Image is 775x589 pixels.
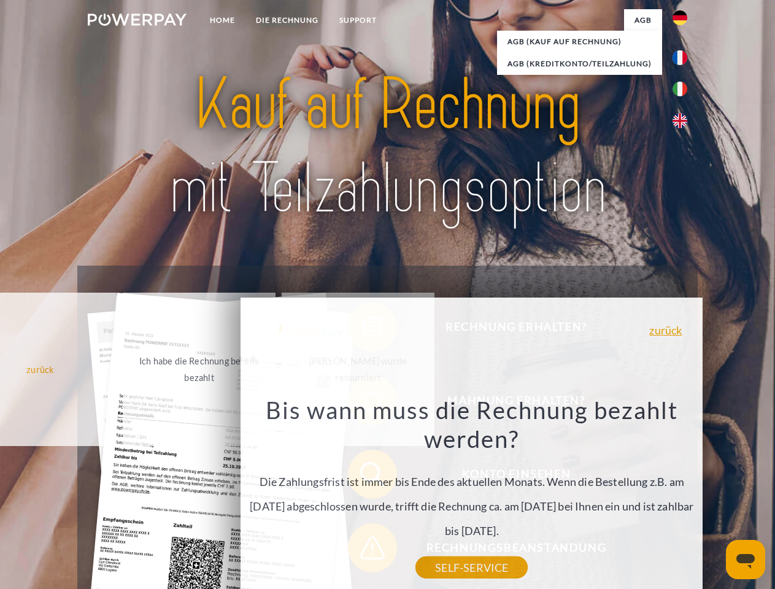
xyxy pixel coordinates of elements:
h3: Bis wann muss die Rechnung bezahlt werden? [248,395,696,454]
img: de [673,10,687,25]
div: Die Zahlungsfrist ist immer bis Ende des aktuellen Monats. Wenn die Bestellung z.B. am [DATE] abg... [248,395,696,568]
img: fr [673,50,687,65]
iframe: Schaltfläche zum Öffnen des Messaging-Fensters [726,540,765,579]
img: en [673,114,687,128]
img: logo-powerpay-white.svg [88,13,187,26]
div: Ich habe die Rechnung bereits bezahlt [130,353,268,386]
a: Home [199,9,245,31]
a: SELF-SERVICE [415,556,528,579]
a: zurück [649,325,682,336]
a: AGB (Kauf auf Rechnung) [497,31,662,53]
a: AGB (Kreditkonto/Teilzahlung) [497,53,662,75]
a: SUPPORT [329,9,387,31]
a: agb [624,9,662,31]
a: DIE RECHNUNG [245,9,329,31]
img: it [673,82,687,96]
img: title-powerpay_de.svg [117,59,658,235]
